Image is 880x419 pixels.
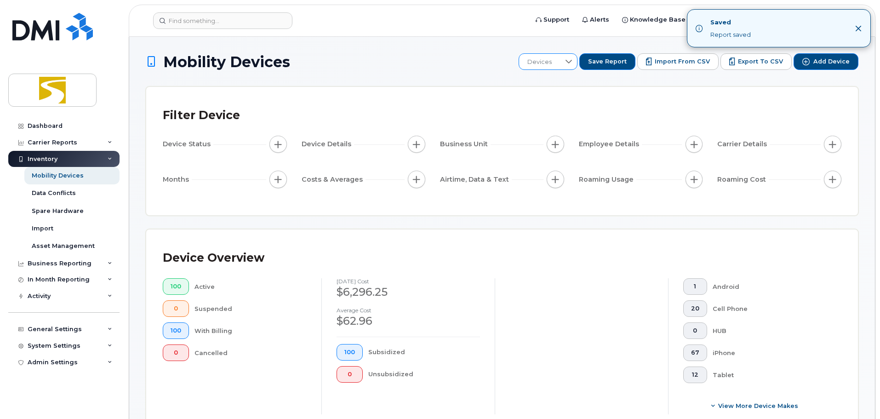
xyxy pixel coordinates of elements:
[717,175,769,184] span: Roaming Cost
[655,57,710,66] span: Import from CSV
[691,349,699,356] span: 67
[368,366,480,383] div: Unsubsidized
[683,278,707,295] button: 1
[337,284,480,300] div: $6,296.25
[710,30,855,39] div: Report saved
[713,322,827,339] div: HUB
[738,57,783,66] span: Export to CSV
[691,305,699,312] span: 20
[368,344,480,361] div: Subsidized
[579,139,642,149] span: Employee Details
[710,18,731,26] span: Saved
[163,322,189,339] button: 100
[163,246,264,270] div: Device Overview
[171,349,181,356] span: 0
[337,278,480,284] h4: [DATE] cost
[683,322,707,339] button: 0
[579,53,635,70] button: Save Report
[813,57,850,66] span: Add Device
[163,300,189,317] button: 0
[588,57,627,66] span: Save Report
[194,322,307,339] div: With Billing
[337,344,363,361] button: 100
[194,278,307,295] div: Active
[344,371,355,378] span: 0
[713,367,827,383] div: Tablet
[302,139,354,149] span: Device Details
[440,139,491,149] span: Business Unit
[337,366,363,383] button: 0
[171,283,181,290] span: 100
[163,344,189,361] button: 0
[691,327,699,334] span: 0
[171,327,181,334] span: 100
[713,344,827,361] div: iPhone
[163,278,189,295] button: 100
[163,54,290,70] span: Mobility Devices
[718,402,798,410] span: View More Device Makes
[691,371,699,379] span: 12
[440,175,512,184] span: Airtime, Data & Text
[720,53,792,70] button: Export to CSV
[302,175,366,184] span: Costs & Averages
[163,103,240,127] div: Filter Device
[519,54,560,70] span: Devices
[683,398,827,414] button: View More Device Makes
[713,300,827,317] div: Cell Phone
[683,344,707,361] button: 67
[683,367,707,383] button: 12
[794,53,858,70] button: Add Device
[337,313,480,329] div: $62.96
[713,278,827,295] div: Android
[194,344,307,361] div: Cancelled
[579,175,636,184] span: Roaming Usage
[171,305,181,312] span: 0
[691,283,699,290] span: 1
[717,139,770,149] span: Carrier Details
[855,25,862,32] button: Close
[163,139,213,149] span: Device Status
[337,307,480,313] h4: Average cost
[637,53,719,70] button: Import from CSV
[344,349,355,356] span: 100
[194,300,307,317] div: Suspended
[163,175,192,184] span: Months
[683,300,707,317] button: 20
